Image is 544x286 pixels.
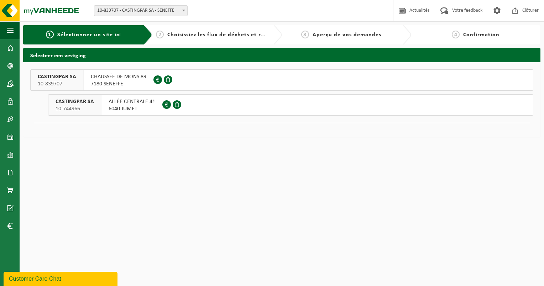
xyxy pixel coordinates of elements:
span: CASTINGPAR SA [38,73,76,80]
span: Choisissiez les flux de déchets et récipients [167,32,286,38]
span: 7180 SENEFFE [91,80,146,88]
span: ALLÉE CENTRALE 41 [109,98,155,105]
span: 10-839707 - CASTINGPAR SA - SENEFFE [94,5,188,16]
span: 10-839707 - CASTINGPAR SA - SENEFFE [94,6,187,16]
span: 1 [46,31,54,38]
h2: Selecteer een vestiging [23,48,540,62]
span: Sélectionner un site ici [57,32,121,38]
span: 2 [156,31,164,38]
button: CASTINGPAR SA 10-744966 ALLÉE CENTRALE 416040 JUMET [48,94,533,116]
span: 10-839707 [38,80,76,88]
span: Aperçu de vos demandes [313,32,381,38]
span: 6040 JUMET [109,105,155,112]
span: CASTINGPAR SA [56,98,94,105]
span: 10-744966 [56,105,94,112]
iframe: chat widget [4,270,119,286]
span: Confirmation [463,32,499,38]
button: CASTINGPAR SA 10-839707 CHAUSSÉE DE MONS 897180 SENEFFE [30,69,533,91]
span: 3 [301,31,309,38]
span: 4 [452,31,460,38]
span: CHAUSSÉE DE MONS 89 [91,73,146,80]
